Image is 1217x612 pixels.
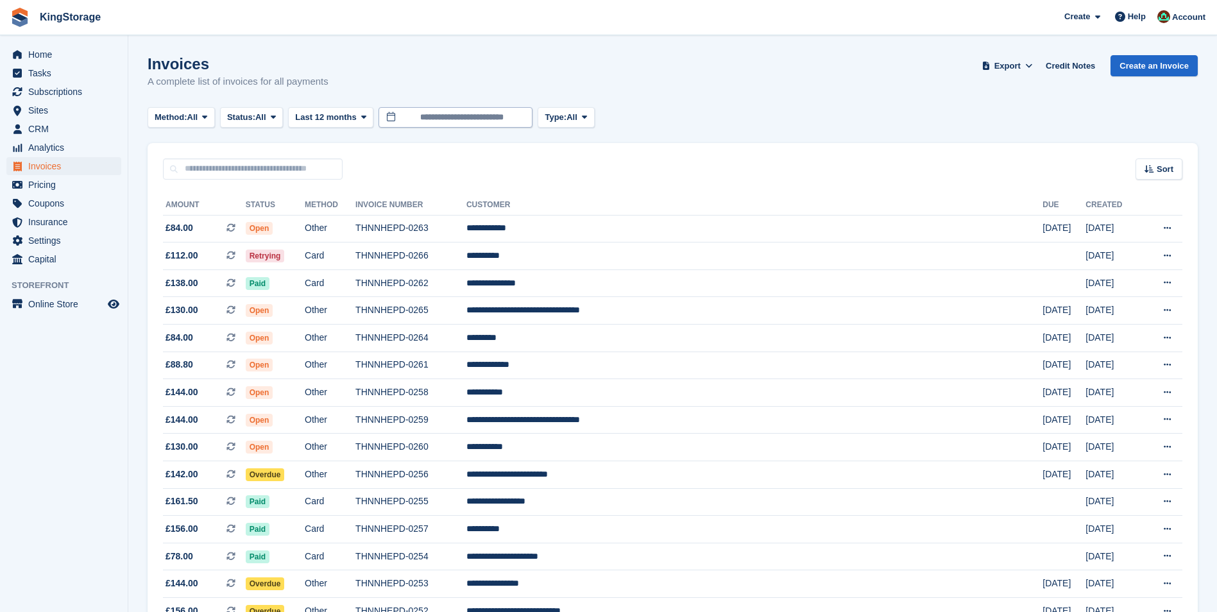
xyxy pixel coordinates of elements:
[166,331,193,344] span: £84.00
[6,157,121,175] a: menu
[6,213,121,231] a: menu
[6,120,121,138] a: menu
[35,6,106,28] a: KingStorage
[246,222,273,235] span: Open
[6,101,121,119] a: menu
[246,359,273,371] span: Open
[246,414,273,427] span: Open
[305,570,355,598] td: Other
[28,120,105,138] span: CRM
[1043,570,1085,598] td: [DATE]
[246,277,269,290] span: Paid
[1085,461,1141,489] td: [DATE]
[1157,10,1170,23] img: John King
[979,55,1035,76] button: Export
[466,195,1043,216] th: Customer
[166,413,198,427] span: £144.00
[166,550,193,563] span: £78.00
[166,249,198,262] span: £112.00
[305,195,355,216] th: Method
[148,55,328,72] h1: Invoices
[163,195,246,216] th: Amount
[1043,325,1085,352] td: [DATE]
[1085,352,1141,379] td: [DATE]
[28,232,105,250] span: Settings
[305,434,355,461] td: Other
[6,250,121,268] a: menu
[246,304,273,317] span: Open
[355,461,466,489] td: THNNHEPD-0256
[355,325,466,352] td: THNNHEPD-0264
[305,242,355,270] td: Card
[305,461,355,489] td: Other
[246,441,273,454] span: Open
[538,107,594,128] button: Type: All
[10,8,30,27] img: stora-icon-8386f47178a22dfd0bd8f6a31ec36ba5ce8667c1dd55bd0f319d3a0aa187defe.svg
[295,111,356,124] span: Last 12 months
[6,64,121,82] a: menu
[166,468,198,481] span: £142.00
[545,111,566,124] span: Type:
[246,332,273,344] span: Open
[6,139,121,157] a: menu
[355,195,466,216] th: Invoice Number
[1085,242,1141,270] td: [DATE]
[148,107,215,128] button: Method: All
[1043,406,1085,434] td: [DATE]
[187,111,198,124] span: All
[12,279,128,292] span: Storefront
[166,522,198,536] span: £156.00
[1085,379,1141,407] td: [DATE]
[28,46,105,64] span: Home
[246,468,285,481] span: Overdue
[1111,55,1198,76] a: Create an Invoice
[305,379,355,407] td: Other
[1172,11,1205,24] span: Account
[1085,325,1141,352] td: [DATE]
[305,352,355,379] td: Other
[246,495,269,508] span: Paid
[246,195,305,216] th: Status
[1043,379,1085,407] td: [DATE]
[1085,543,1141,570] td: [DATE]
[1043,297,1085,325] td: [DATE]
[6,176,121,194] a: menu
[355,215,466,242] td: THNNHEPD-0263
[166,440,198,454] span: £130.00
[1085,434,1141,461] td: [DATE]
[355,543,466,570] td: THNNHEPD-0254
[355,488,466,516] td: THNNHEPD-0255
[6,232,121,250] a: menu
[166,358,193,371] span: £88.80
[220,107,283,128] button: Status: All
[1041,55,1100,76] a: Credit Notes
[288,107,373,128] button: Last 12 months
[355,406,466,434] td: THNNHEPD-0259
[355,434,466,461] td: THNNHEPD-0260
[305,297,355,325] td: Other
[28,295,105,313] span: Online Store
[166,303,198,317] span: £130.00
[255,111,266,124] span: All
[355,269,466,297] td: THNNHEPD-0262
[1043,352,1085,379] td: [DATE]
[28,176,105,194] span: Pricing
[305,488,355,516] td: Card
[1043,461,1085,489] td: [DATE]
[246,250,285,262] span: Retrying
[6,194,121,212] a: menu
[994,60,1021,72] span: Export
[166,221,193,235] span: £84.00
[305,269,355,297] td: Card
[106,296,121,312] a: Preview store
[148,74,328,89] p: A complete list of invoices for all payments
[1043,215,1085,242] td: [DATE]
[246,577,285,590] span: Overdue
[1043,434,1085,461] td: [DATE]
[1085,215,1141,242] td: [DATE]
[1043,195,1085,216] th: Due
[305,543,355,570] td: Card
[166,577,198,590] span: £144.00
[1064,10,1090,23] span: Create
[28,139,105,157] span: Analytics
